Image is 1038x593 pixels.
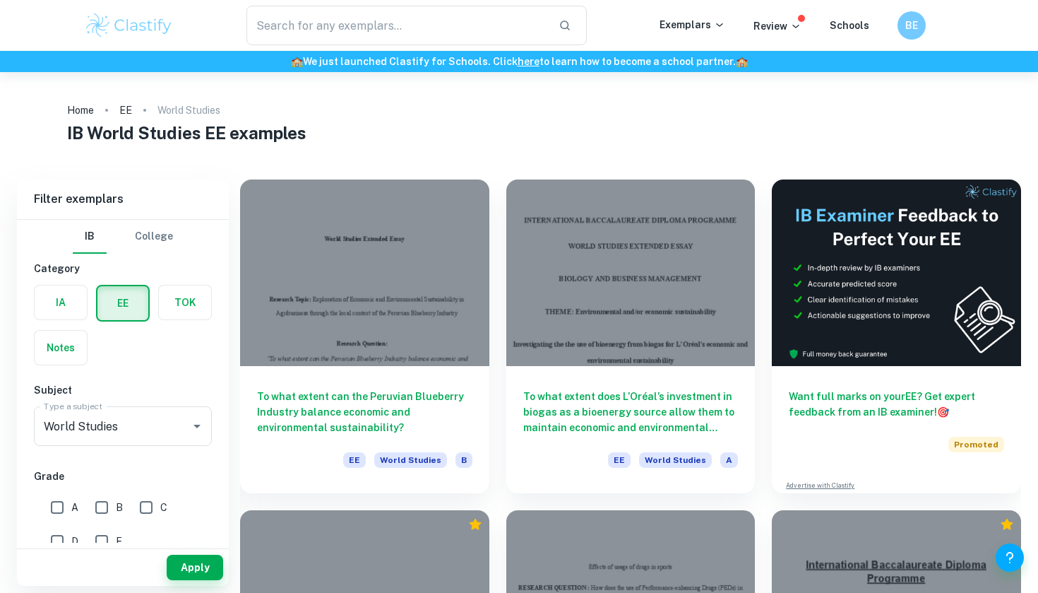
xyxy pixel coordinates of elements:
button: IB [73,220,107,254]
span: Promoted [948,437,1004,452]
button: Help and Feedback [996,544,1024,572]
button: IA [35,286,87,319]
span: D [71,534,78,549]
div: Filter type choice [73,220,173,254]
label: Type a subject [44,400,102,412]
span: A [720,452,738,468]
div: Premium [1000,517,1014,532]
span: B [116,500,123,515]
h6: We just launched Clastify for Schools. Click to learn how to become a school partner. [3,54,1035,69]
h6: To what extent does L’Oréal’s investment in biogas as a bioenergy source allow them to maintain e... [523,389,739,435]
button: Notes [35,331,87,365]
span: 🏫 [291,56,303,67]
span: EE [608,452,631,468]
button: TOK [159,286,211,319]
h6: Category [34,261,212,276]
button: BE [897,11,926,40]
a: To what extent can the Peruvian Blueberry Industry balance economic and environmental sustainabil... [240,180,489,493]
div: Premium [468,517,482,532]
span: World Studies [639,452,712,468]
h6: BE [904,18,920,33]
p: Exemplars [660,17,725,33]
h1: IB World Studies EE examples [67,120,971,146]
button: College [135,220,173,254]
a: Advertise with Clastify [786,481,854,491]
p: Review [753,18,801,34]
h6: Want full marks on your EE ? Get expert feedback from an IB examiner! [789,389,1004,420]
span: E [116,534,122,549]
img: Clastify logo [84,11,174,40]
span: World Studies [374,452,447,468]
span: C [160,500,167,515]
h6: Grade [34,469,212,484]
input: Search for any exemplars... [246,6,547,45]
p: World Studies [157,102,220,118]
h6: Filter exemplars [17,180,229,219]
img: Thumbnail [772,180,1021,366]
h6: To what extent can the Peruvian Blueberry Industry balance economic and environmental sustainabil... [257,389,472,435]
a: To what extent does L’Oréal’s investment in biogas as a bioenergy source allow them to maintain e... [506,180,756,493]
span: B [455,452,472,468]
a: Home [67,100,94,120]
a: here [518,56,539,67]
button: Open [187,416,207,436]
span: A [71,500,78,515]
a: EE [119,100,132,120]
button: Apply [167,555,223,580]
span: EE [343,452,366,468]
h6: Subject [34,382,212,398]
a: Want full marks on yourEE? Get expert feedback from an IB examiner!PromotedAdvertise with Clastify [772,180,1021,493]
span: 🏫 [736,56,748,67]
a: Schools [830,20,869,31]
span: 🎯 [937,406,949,418]
button: EE [97,286,148,320]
